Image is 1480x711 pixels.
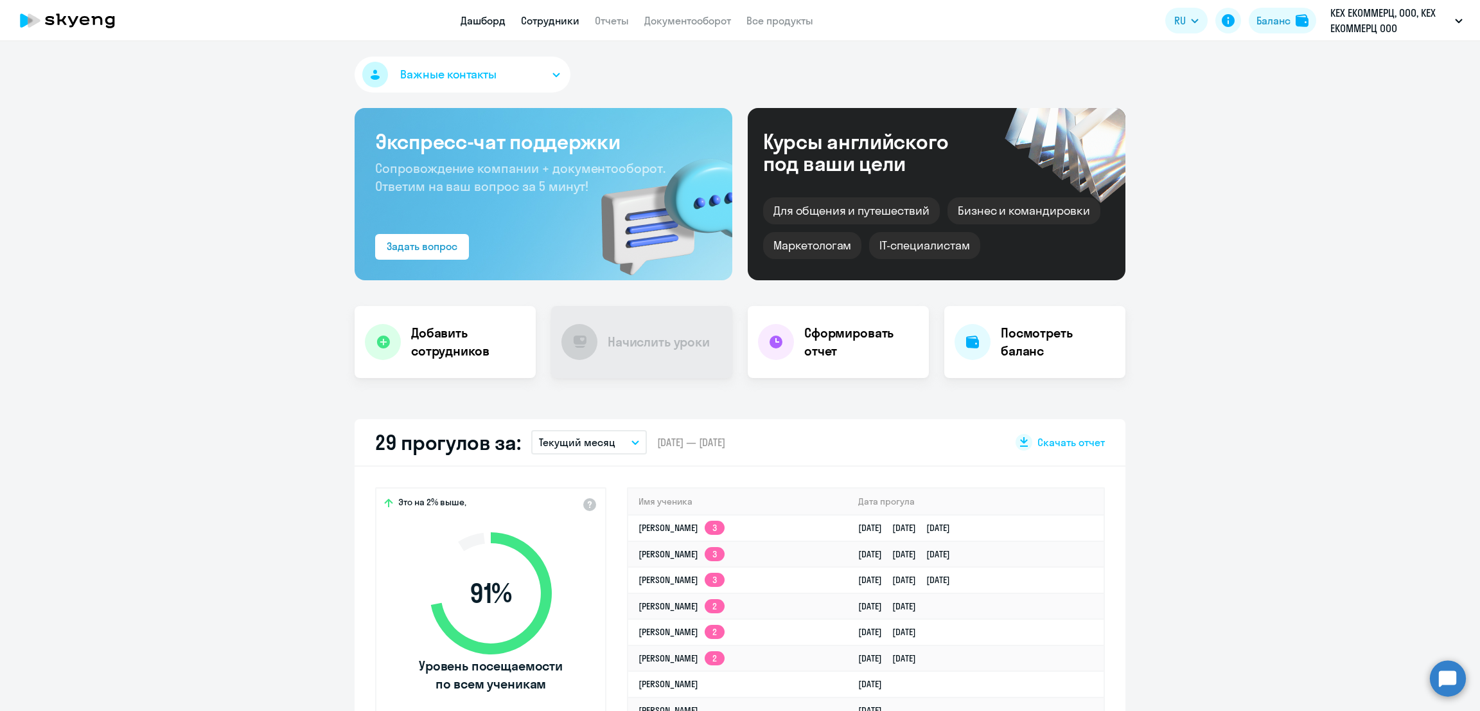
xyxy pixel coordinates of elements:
h3: Экспресс-чат поддержки [375,129,712,154]
span: 91 % [417,578,565,609]
h4: Начислить уроки [608,333,710,351]
div: IT-специалистам [869,232,980,259]
a: [PERSON_NAME]2 [639,626,725,638]
th: Имя ученика [628,489,848,515]
span: Важные контакты [400,66,497,83]
p: Текущий месяц [539,435,615,450]
span: Скачать отчет [1037,435,1105,449]
a: Документооборот [644,14,731,27]
button: RU [1165,8,1208,33]
button: Важные контакты [355,57,570,93]
app-skyeng-badge: 3 [705,573,725,587]
p: КЕХ ЕКОММЕРЦ, ООО, КЕХ ЕКОММЕРЦ ООО [1330,5,1450,36]
a: [DATE][DATE] [858,626,926,638]
button: Балансbalance [1249,8,1316,33]
a: [DATE][DATE] [858,600,926,612]
a: Дашборд [461,14,506,27]
app-skyeng-badge: 3 [705,547,725,561]
div: Баланс [1256,13,1291,28]
a: [DATE][DATE][DATE] [858,548,960,560]
img: bg-img [583,136,732,280]
a: [PERSON_NAME] [639,678,698,690]
div: Бизнес и командировки [947,197,1100,224]
a: [PERSON_NAME]3 [639,574,725,586]
img: balance [1296,14,1308,27]
button: КЕХ ЕКОММЕРЦ, ООО, КЕХ ЕКОММЕРЦ ООО [1324,5,1469,36]
div: Курсы английского под ваши цели [763,130,983,174]
app-skyeng-badge: 2 [705,599,725,613]
a: [DATE][DATE][DATE] [858,574,960,586]
a: [DATE][DATE][DATE] [858,522,960,534]
div: Маркетологам [763,232,861,259]
app-skyeng-badge: 2 [705,625,725,639]
a: [PERSON_NAME]2 [639,652,725,664]
app-skyeng-badge: 2 [705,651,725,665]
h4: Добавить сотрудников [411,324,525,360]
div: Для общения и путешествий [763,197,940,224]
a: Отчеты [595,14,629,27]
app-skyeng-badge: 3 [705,521,725,535]
span: Уровень посещаемости по всем ученикам [417,657,565,693]
a: [DATE] [858,678,892,690]
a: Сотрудники [521,14,579,27]
div: Задать вопрос [387,239,457,254]
a: [PERSON_NAME]3 [639,522,725,534]
h4: Сформировать отчет [804,324,919,360]
span: Это на 2% выше, [398,496,466,512]
button: Задать вопрос [375,234,469,260]
span: [DATE] — [DATE] [657,435,725,449]
h2: 29 прогулов за: [375,429,521,455]
button: Текущий месяц [531,430,647,455]
span: Сопровождение компании + документооборот. Ответим на ваш вопрос за 5 минут! [375,160,665,194]
a: Все продукты [746,14,813,27]
a: [PERSON_NAME]3 [639,548,725,560]
th: Дата прогула [848,489,1104,515]
span: RU [1174,13,1186,28]
a: [PERSON_NAME]2 [639,600,725,612]
a: [DATE][DATE] [858,652,926,664]
h4: Посмотреть баланс [1001,324,1115,360]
